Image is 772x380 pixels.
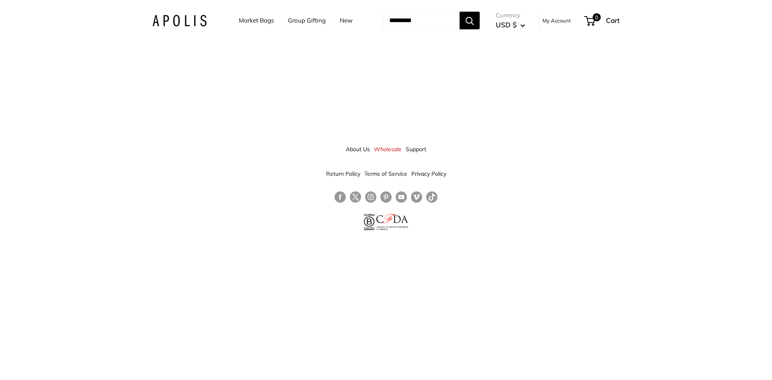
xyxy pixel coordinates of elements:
a: My Account [542,16,571,25]
a: Follow us on Twitter [350,191,361,206]
img: Council of Fashion Designers of America Member [376,214,408,230]
img: Certified B Corporation [364,214,375,230]
span: Cart [606,16,620,25]
a: New [340,15,353,26]
a: Terms of Service [364,166,407,181]
span: Currency [496,10,525,21]
a: Follow us on Pinterest [380,191,392,203]
span: USD $ [496,21,517,29]
a: Follow us on Facebook [335,191,346,203]
a: Follow us on YouTube [396,191,407,203]
button: USD $ [496,18,525,31]
button: Search [460,12,480,29]
a: Wholesale [374,142,402,156]
a: Follow us on Tumblr [426,191,437,203]
a: Group Gifting [288,15,326,26]
a: About Us [346,142,370,156]
a: Follow us on Instagram [365,191,376,203]
span: 0 [593,13,601,21]
a: Support [406,142,426,156]
a: Market Bags [239,15,274,26]
img: Apolis [152,15,207,27]
input: Search... [383,12,460,29]
a: Follow us on Vimeo [411,191,422,203]
a: Return Policy [326,166,360,181]
a: Privacy Policy [411,166,446,181]
a: 0 Cart [585,14,620,27]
